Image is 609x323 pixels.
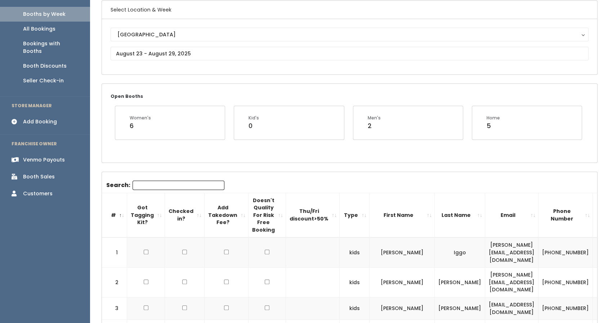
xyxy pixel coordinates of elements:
div: Seller Check-in [23,77,64,85]
th: Add Takedown Fee?: activate to sort column ascending [205,193,248,237]
td: [PHONE_NUMBER] [538,268,593,297]
th: Phone Number: activate to sort column ascending [538,193,593,237]
div: [GEOGRAPHIC_DATA] [117,31,582,38]
th: Last Name: activate to sort column ascending [435,193,485,237]
td: [PERSON_NAME] [370,268,435,297]
th: First Name: activate to sort column ascending [370,193,435,237]
div: Kid's [248,115,259,121]
td: [PERSON_NAME] [435,297,485,319]
th: #: activate to sort column descending [102,193,127,237]
td: [PERSON_NAME][EMAIL_ADDRESS][DOMAIN_NAME] [485,268,538,297]
div: Bookings with Booths [23,40,79,55]
div: 2 [368,121,381,131]
td: [PERSON_NAME] [435,268,485,297]
div: 6 [130,121,151,131]
button: [GEOGRAPHIC_DATA] [111,28,588,41]
small: Open Booths [111,93,143,99]
th: Type: activate to sort column ascending [340,193,370,237]
div: 0 [248,121,259,131]
td: [PERSON_NAME] [370,237,435,267]
th: Checked in?: activate to sort column ascending [165,193,205,237]
td: [EMAIL_ADDRESS][DOMAIN_NAME] [485,297,538,319]
td: 3 [102,297,127,319]
div: Women's [130,115,151,121]
div: Booths by Week [23,10,66,18]
div: Customers [23,190,53,197]
input: August 23 - August 29, 2025 [111,47,588,60]
td: kids [340,268,370,297]
input: Search: [133,181,224,190]
div: Add Booking [23,118,57,126]
td: [PERSON_NAME] [370,297,435,319]
div: 5 [487,121,500,131]
td: kids [340,237,370,267]
td: [PERSON_NAME][EMAIL_ADDRESS][DOMAIN_NAME] [485,237,538,267]
div: Venmo Payouts [23,156,65,164]
h6: Select Location & Week [102,1,597,19]
div: Men's [368,115,381,121]
div: Home [487,115,500,121]
td: Iggo [435,237,485,267]
td: 1 [102,237,127,267]
td: [PHONE_NUMBER] [538,297,593,319]
th: Thu/Fri discount&gt;50%: activate to sort column ascending [286,193,340,237]
td: kids [340,297,370,319]
th: Email: activate to sort column ascending [485,193,538,237]
label: Search: [106,181,224,190]
td: [PHONE_NUMBER] [538,237,593,267]
div: Booth Sales [23,173,55,181]
th: Doesn't Quality For Risk Free Booking : activate to sort column ascending [248,193,286,237]
td: 2 [102,268,127,297]
th: Got Tagging Kit?: activate to sort column ascending [127,193,165,237]
div: All Bookings [23,25,55,33]
div: Booth Discounts [23,62,67,70]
